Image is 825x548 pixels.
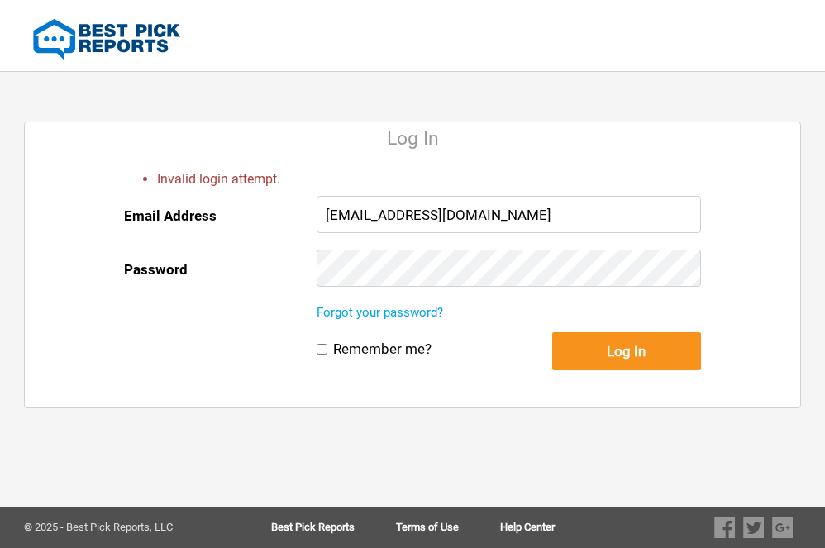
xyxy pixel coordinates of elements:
[124,250,188,289] label: Password
[552,332,701,370] button: Log In
[25,122,800,155] div: Log In
[33,19,180,60] img: Best Pick Reports Logo
[157,170,701,188] li: Invalid login attempt.
[317,305,443,320] a: Forgot your password?
[124,196,217,236] label: Email Address
[396,522,500,533] a: Terms of Use
[500,522,555,533] a: Help Center
[24,522,218,533] div: © 2025 - Best Pick Reports, LLC
[271,522,396,533] a: Best Pick Reports
[333,341,432,358] label: Remember me?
